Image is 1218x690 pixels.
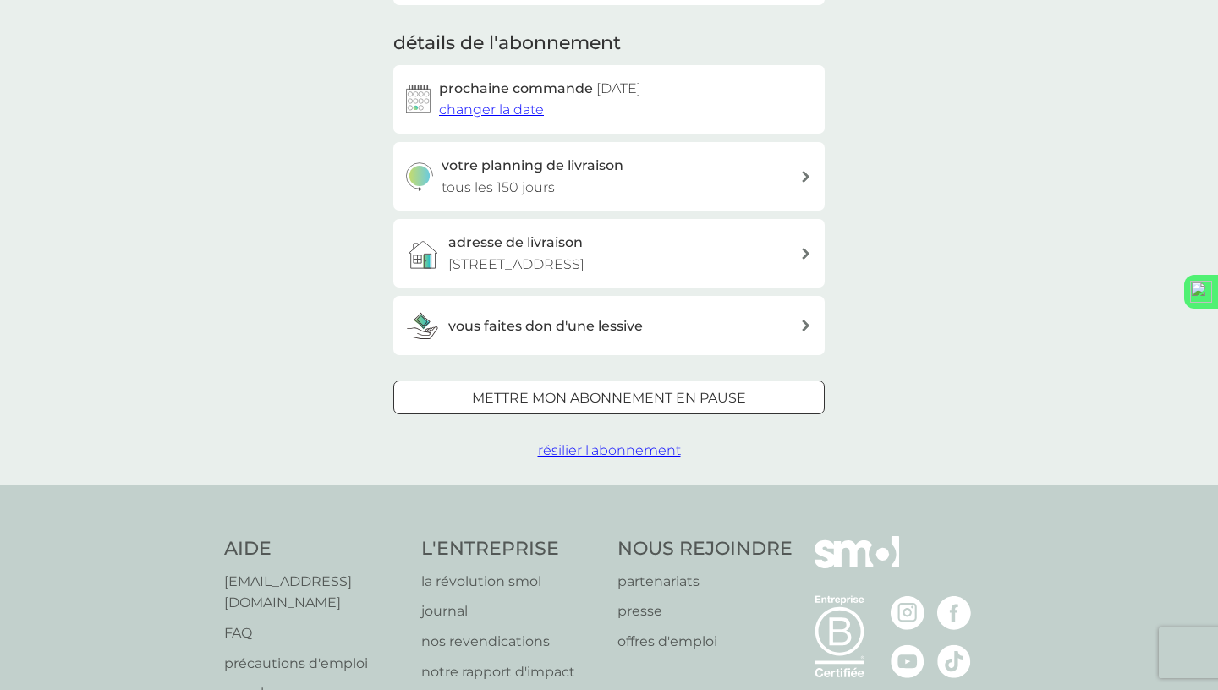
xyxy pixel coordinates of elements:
h2: prochaine commande [439,78,641,100]
a: presse [617,600,793,622]
h4: NOUS REJOINDRE [617,536,793,562]
a: journal [421,600,601,622]
button: changer la date [439,99,544,121]
a: adresse de livraison[STREET_ADDRESS] [393,219,825,287]
span: [DATE] [596,80,641,96]
a: la révolution smol [421,571,601,593]
a: offres d'emploi [617,631,793,653]
span: changer la date [439,101,544,118]
p: mettre mon abonnement en pause [472,387,746,409]
img: visitez la page Instagram de smol [891,596,924,630]
h4: AIDE [224,536,404,562]
a: FAQ [224,622,404,644]
h3: votre planning de livraison [442,155,623,177]
span: résilier l'abonnement [538,442,681,458]
a: partenariats [617,571,793,593]
h3: adresse de livraison [448,232,583,254]
img: logo.svg [1190,281,1212,303]
button: résilier l'abonnement [538,440,681,462]
p: tous les 150 jours [442,177,555,199]
button: votre planning de livraisontous les 150 jours [393,142,825,211]
button: vous faites don d'une lessive [393,296,825,355]
img: smol [815,536,899,594]
h4: L'ENTREPRISE [421,536,601,562]
a: nos revendications [421,631,601,653]
p: [STREET_ADDRESS] [448,254,584,276]
img: visitez la page TikTok de smol [937,644,971,678]
img: visitez la page Youtube de smol [891,644,924,678]
a: précautions d'emploi [224,653,404,675]
a: notre rapport d'impact [421,661,601,683]
img: visitez la page Facebook de smol [937,596,971,630]
h3: vous faites don d'une lessive [448,315,643,337]
a: [EMAIL_ADDRESS][DOMAIN_NAME] [224,571,404,614]
h2: détails de l'abonnement [393,30,621,57]
button: mettre mon abonnement en pause [393,381,825,414]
